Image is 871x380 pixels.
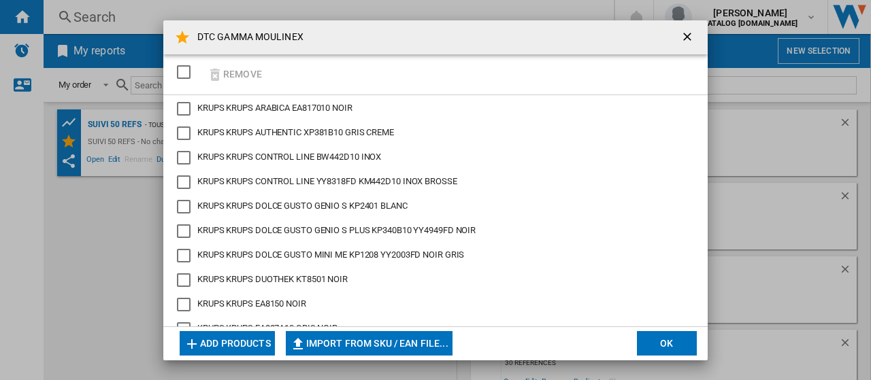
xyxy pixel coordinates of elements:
[203,58,266,90] button: Remove
[180,331,275,356] button: Add products
[197,152,381,162] span: KRUPS KRUPS CONTROL LINE BW442D10 INOX
[197,127,394,137] span: KRUPS KRUPS AUTHENTIC XP381B10 GRIS CREME
[177,224,683,238] md-checkbox: KRUPS DOLCE GUSTO GENIO S PLUS KP340B10 YY4949FD NOIR
[197,225,476,235] span: KRUPS KRUPS DOLCE GUSTO GENIO S PLUS KP340B10 YY4949FD NOIR
[177,200,683,213] md-checkbox: KRUPS DOLCE GUSTO GENIO S KP2401 BLANC
[177,175,683,189] md-checkbox: KRUPS CONTROL LINE YY8318FD KM442D10 INOX BROSSE
[177,298,683,311] md-checkbox: KRUPS EA8150 NOIR
[177,273,683,287] md-checkbox: KRUPS DUOTHEK KT8501 NOIR
[197,176,457,186] span: KRUPS KRUPS CONTROL LINE YY8318FD KM442D10 INOX BROSSE
[177,249,683,262] md-checkbox: KRUPS DOLCE GUSTO MINI ME KP1208 YY2003FD NOIR GRIS
[286,331,453,356] button: Import from SKU / EAN file...
[177,322,683,336] md-checkbox: KRUPS EA897A10 GRIS NOIR
[680,30,697,46] ng-md-icon: getI18NText('BUTTONS.CLOSE_DIALOG')
[197,201,408,211] span: KRUPS KRUPS DOLCE GUSTO GENIO S KP2401 BLANC
[177,126,683,140] md-checkbox: KRUPS AUTHENTIC XP381B10 GRIS CREME
[675,24,702,51] button: getI18NText('BUTTONS.CLOSE_DIALOG')
[197,103,352,113] span: KRUPS KRUPS ARABICA EA817010 NOIR
[177,61,197,84] md-checkbox: SELECTIONS.EDITION_POPUP.SELECT_DESELECT
[197,323,338,333] span: KRUPS KRUPS EA897A10 GRIS NOIR
[197,274,348,284] span: KRUPS KRUPS DUOTHEK KT8501 NOIR
[177,151,683,165] md-checkbox: KRUPS CONTROL LINE BW442D10 INOX
[197,298,306,309] span: KRUPS KRUPS EA8150 NOIR
[637,331,697,356] button: OK
[197,249,464,260] span: KRUPS KRUPS DOLCE GUSTO MINI ME KP1208 YY2003FD NOIR GRIS
[191,31,303,44] h4: DTC GAMMA MOULINEX
[177,102,683,116] md-checkbox: KRUPS ARABICA EA817010 NOIR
